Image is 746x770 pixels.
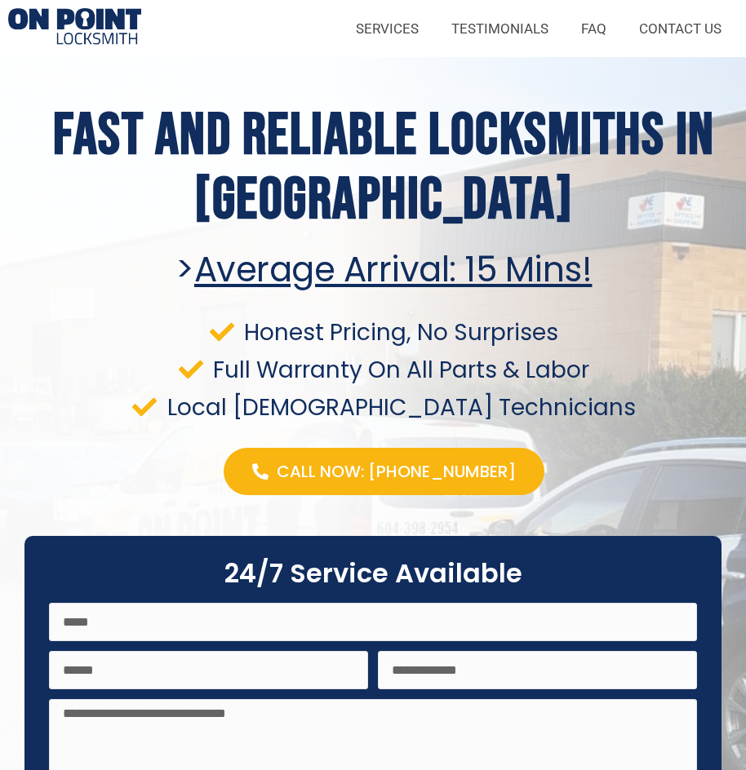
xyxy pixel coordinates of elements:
[30,104,738,232] h1: Fast and Reliable Locksmiths In [GEOGRAPHIC_DATA]
[209,359,589,381] span: Full Warranty On All Parts & Labor
[8,8,141,49] img: Locksmiths Locations 1
[435,10,565,47] a: TESTIMONIALS
[277,460,516,483] span: Call Now: [PHONE_NUMBER]
[565,10,623,47] a: FAQ
[49,560,697,586] h2: 24/7 Service Available
[30,253,738,287] h2: >
[224,448,544,495] a: Call Now: [PHONE_NUMBER]
[194,246,593,294] u: Average arrival: 15 Mins!
[163,396,636,418] span: Local [DEMOGRAPHIC_DATA] Technicians
[240,321,558,343] span: Honest Pricing, No Surprises
[158,10,738,47] nav: Menu
[623,10,738,47] a: CONTACT US
[340,10,435,47] a: SERVICES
